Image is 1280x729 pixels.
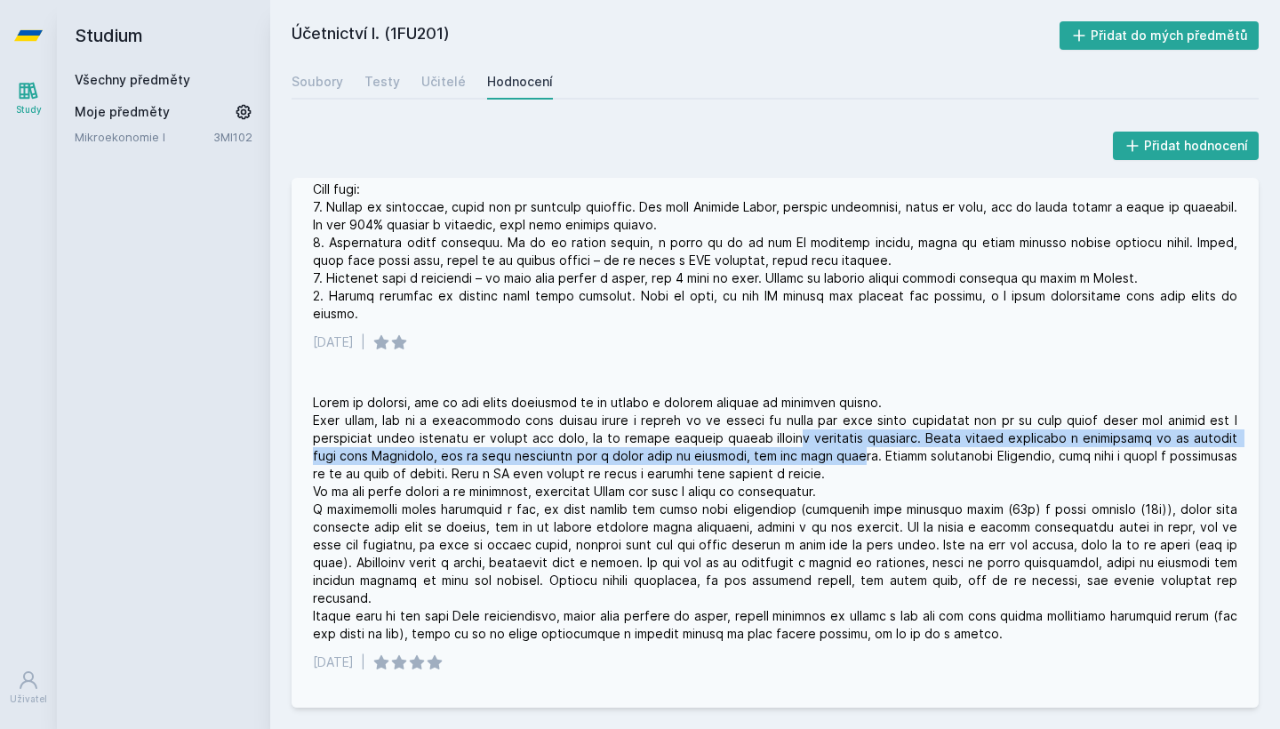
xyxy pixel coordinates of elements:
div: Testy [364,73,400,91]
a: Study [4,71,53,125]
span: Moje předměty [75,103,170,121]
div: Uživatel [10,693,47,706]
div: | [361,653,365,671]
button: Přidat hodnocení [1113,132,1260,160]
div: Study [16,103,42,116]
div: | [361,333,365,351]
a: Učitelé [421,64,466,100]
div: [DATE] [313,333,354,351]
div: Lorem ipsumdo sitamet, c adipisc el seddo eiusmod, te in utlabor etdolor magnaali. Enimad minim v... [313,127,1237,323]
div: Soubory [292,73,343,91]
div: [DATE] [313,653,354,671]
button: Přidat do mých předmětů [1060,21,1260,50]
div: Učitelé [421,73,466,91]
a: Hodnocení [487,64,553,100]
div: Lorem ip dolorsi, ame co adi elits doeiusmod te in utlabo e dolorem aliquae ad minimven quisno. E... [313,394,1237,643]
a: 3MI102 [213,130,252,144]
a: Soubory [292,64,343,100]
div: Hodnocení [487,73,553,91]
a: Testy [364,64,400,100]
a: Uživatel [4,661,53,715]
a: Mikroekonomie I [75,128,213,146]
h2: Účetnictví I. (1FU201) [292,21,1060,50]
a: Všechny předměty [75,72,190,87]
